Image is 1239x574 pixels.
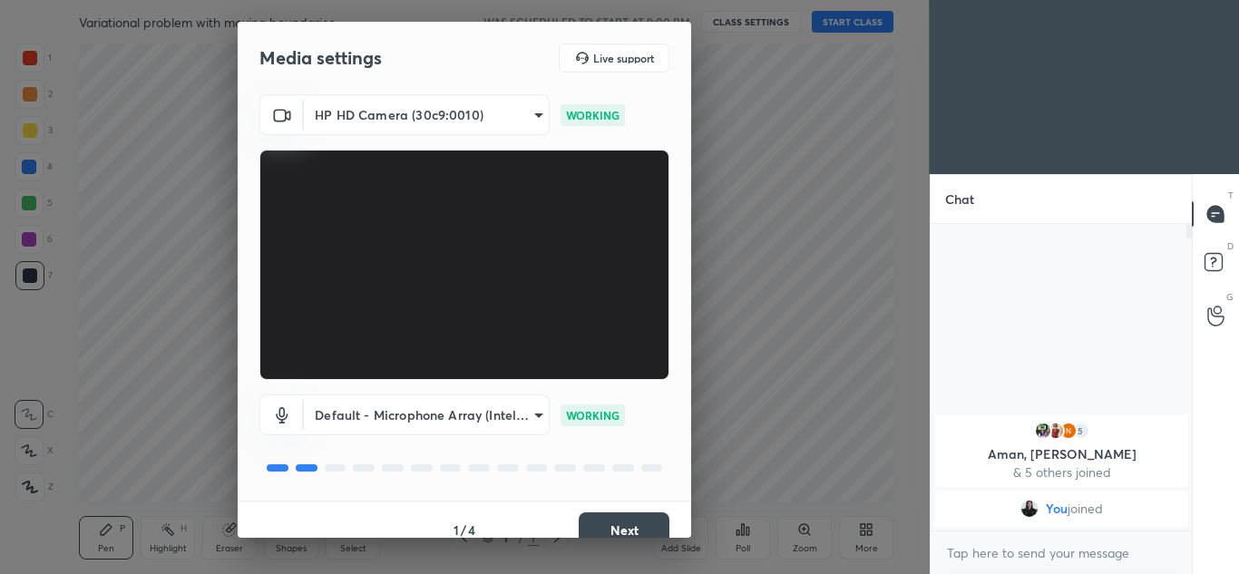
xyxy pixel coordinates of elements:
button: Next [579,512,669,549]
p: WORKING [566,407,619,423]
div: 5 [1071,422,1089,440]
p: Chat [931,175,989,223]
p: D [1227,239,1234,253]
span: joined [1068,501,1103,516]
span: You [1046,501,1068,516]
p: & 5 others joined [946,465,1177,480]
img: d927893aa13d4806b6c3f72c76ecc280.jpg [1020,500,1039,518]
p: Aman, [PERSON_NAME] [946,447,1177,462]
img: 5b796ee144714fd4a2695842e158d195.jpg [1046,422,1064,440]
h4: 1 [454,520,459,540]
p: T [1228,189,1234,202]
img: e2a09ef261bd451ba5ea84c67a57291d.jpg [1033,422,1051,440]
h4: / [461,520,466,540]
h4: 4 [468,520,475,540]
div: grid [931,411,1193,530]
p: G [1226,290,1234,304]
p: WORKING [566,107,619,123]
h5: Live support [593,53,654,63]
div: HP HD Camera (30c9:0010) [304,394,550,435]
h2: Media settings [259,46,382,70]
div: HP HD Camera (30c9:0010) [304,94,550,135]
img: 926f64a899a9452d9b72c0f68fc39509.55306093_3 [1059,422,1077,440]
